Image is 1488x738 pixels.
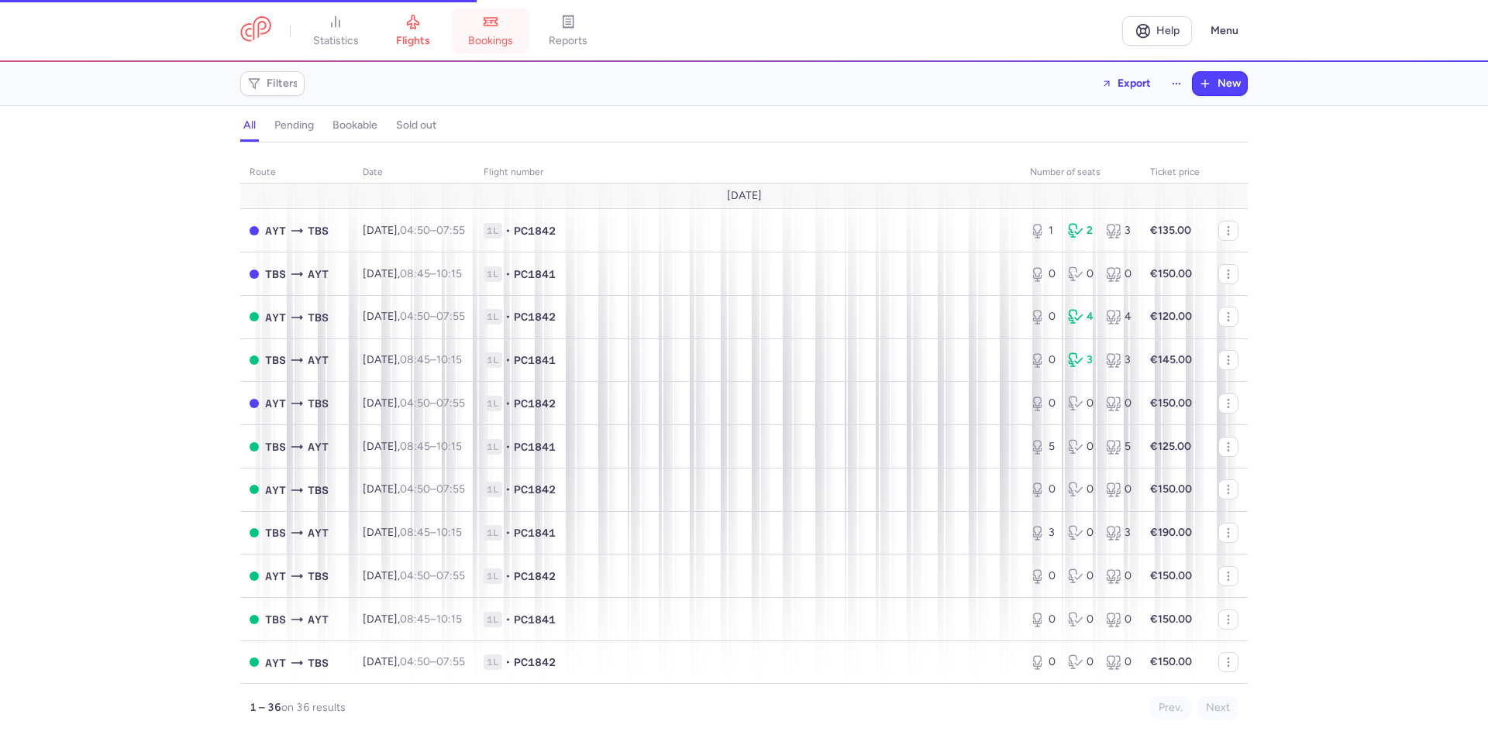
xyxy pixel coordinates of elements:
strong: €120.00 [1150,310,1192,323]
time: 08:45 [400,613,430,626]
div: 0 [1106,396,1131,411]
a: CitizenPlane red outlined logo [240,16,271,45]
time: 07:55 [436,569,465,582]
a: statistics [297,14,374,48]
span: AYT [265,222,286,239]
div: 0 [1030,309,1056,324]
time: 10:15 [436,440,462,453]
time: 04:50 [400,396,430,410]
span: TBS [308,654,329,671]
span: [DATE] [727,190,762,202]
span: [DATE], [363,526,462,539]
span: AYT [308,611,329,628]
div: 0 [1106,612,1131,627]
div: 5 [1106,439,1131,455]
div: 0 [1030,482,1056,497]
span: TBS [265,524,286,541]
div: 1 [1030,223,1056,239]
time: 07:55 [436,224,465,237]
h4: all [243,118,256,132]
time: 04:50 [400,224,430,237]
span: PC1841 [514,525,556,541]
span: AYT [308,524,329,541]
time: 04:50 [400,655,430,668]
th: route [240,161,353,184]
span: • [505,266,511,282]
span: AYT [265,568,286,585]
span: AYT [308,438,329,455]
div: 0 [1030,352,1056,368]
span: 1L [484,482,502,497]
span: • [505,396,511,411]
span: AYT [265,309,286,326]
div: 0 [1106,482,1131,497]
a: reports [529,14,607,48]
div: 2 [1068,223,1094,239]
h4: sold out [396,118,436,132]
div: 4 [1068,309,1094,324]
span: • [505,568,511,584]
span: AYT [265,482,286,499]
span: – [400,655,465,668]
time: 08:45 [400,267,430,280]
span: 1L [484,612,502,627]
strong: €150.00 [1150,569,1192,582]
span: • [505,352,511,368]
div: 3 [1068,352,1094,368]
a: flights [374,14,452,48]
div: 0 [1030,568,1056,584]
time: 10:15 [436,267,462,280]
strong: €150.00 [1150,613,1192,626]
time: 08:45 [400,353,430,366]
span: 1L [484,309,502,324]
span: PC1842 [514,396,556,411]
time: 07:55 [436,310,465,323]
strong: €150.00 [1150,396,1192,410]
span: PC1841 [514,266,556,282]
span: TBS [265,438,286,455]
span: [DATE], [363,396,465,410]
button: Prev. [1150,696,1191,719]
span: • [505,612,511,627]
div: 0 [1106,266,1131,282]
th: Flight number [474,161,1021,184]
span: PC1842 [514,309,556,324]
span: New [1218,77,1241,90]
span: – [400,526,462,539]
div: 3 [1106,525,1131,541]
div: 0 [1068,654,1094,670]
strong: €190.00 [1150,526,1192,539]
button: Filters [241,72,304,95]
span: • [505,223,511,239]
a: bookings [452,14,529,48]
span: 1L [484,439,502,455]
span: PC1842 [514,568,556,584]
div: 0 [1030,266,1056,282]
span: PC1842 [514,482,556,497]
span: PC1841 [514,612,556,627]
span: 1L [484,223,502,239]
span: – [400,440,462,453]
div: 3 [1106,352,1131,368]
span: – [400,482,465,496]
time: 10:15 [436,613,462,626]
time: 10:15 [436,526,462,539]
strong: €150.00 [1150,267,1192,280]
span: 1L [484,352,502,368]
time: 04:50 [400,482,430,496]
div: 3 [1106,223,1131,239]
time: 07:55 [436,655,465,668]
strong: €125.00 [1150,440,1191,453]
span: • [505,439,511,455]
span: • [505,482,511,497]
span: [DATE], [363,310,465,323]
div: 0 [1106,654,1131,670]
span: on 36 results [281,701,346,714]
strong: €145.00 [1150,353,1192,366]
span: bookings [468,34,513,48]
div: 4 [1106,309,1131,324]
th: number of seats [1021,161,1141,184]
span: 1L [484,568,502,584]
time: 07:55 [436,482,465,496]
span: [DATE], [363,655,465,668]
